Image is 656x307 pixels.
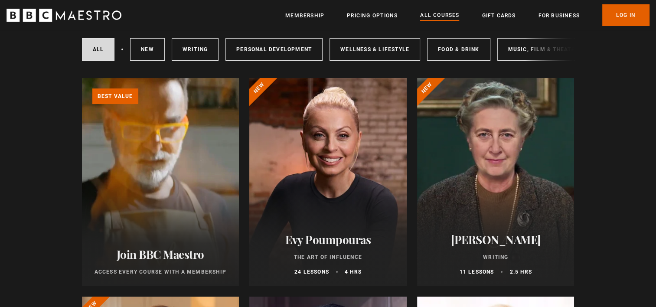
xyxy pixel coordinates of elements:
[7,9,121,22] svg: BBC Maestro
[428,233,564,246] h2: [PERSON_NAME]
[420,11,459,20] a: All Courses
[294,268,329,276] p: 24 lessons
[427,38,490,61] a: Food & Drink
[459,268,494,276] p: 11 lessons
[509,268,532,276] p: 2.5 hrs
[249,78,407,286] a: Evy Poumpouras The Art of Influence 24 lessons 4 hrs New
[172,38,219,61] a: Writing
[330,38,420,61] a: Wellness & Lifestyle
[285,11,324,20] a: Membership
[428,253,564,261] p: Writing
[602,4,649,26] a: Log In
[82,38,115,61] a: All
[347,11,398,20] a: Pricing Options
[260,233,396,246] h2: Evy Poumpouras
[260,253,396,261] p: The Art of Influence
[225,38,323,61] a: Personal Development
[285,4,649,26] nav: Primary
[130,38,165,61] a: New
[497,38,590,61] a: Music, Film & Theatre
[417,78,574,286] a: [PERSON_NAME] Writing 11 lessons 2.5 hrs New
[482,11,516,20] a: Gift Cards
[345,268,362,276] p: 4 hrs
[538,11,579,20] a: For business
[92,88,138,104] p: Best value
